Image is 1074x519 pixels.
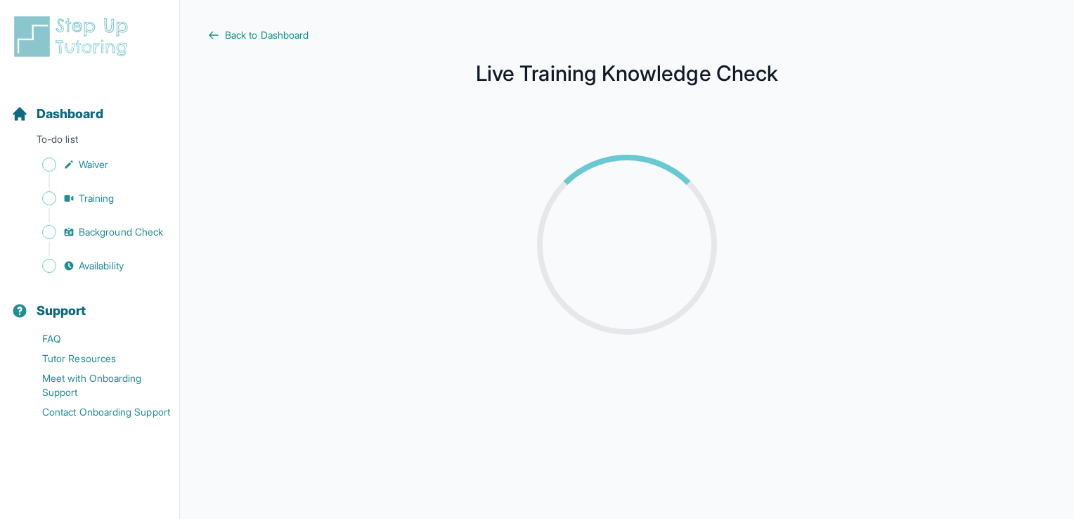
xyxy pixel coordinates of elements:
a: Meet with Onboarding Support [11,369,179,402]
span: Waiver [79,158,108,172]
span: Background Check [79,225,163,239]
a: Dashboard [11,104,103,124]
a: Back to Dashboard [208,28,1046,42]
span: Dashboard [37,104,103,124]
span: Support [37,301,86,321]
p: To-do list [6,132,174,152]
a: Availability [11,256,179,276]
a: Tutor Resources [11,349,179,369]
span: Training [79,191,115,205]
a: Waiver [11,155,179,174]
a: Training [11,188,179,208]
h1: Live Training Knowledge Check [208,65,1046,82]
a: FAQ [11,329,179,349]
span: Back to Dashboard [225,28,309,42]
a: Background Check [11,222,179,242]
span: Availability [79,259,124,273]
a: Contact Onboarding Support [11,402,179,422]
img: logo [11,14,136,59]
button: Support [6,278,174,326]
button: Dashboard [6,82,174,129]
